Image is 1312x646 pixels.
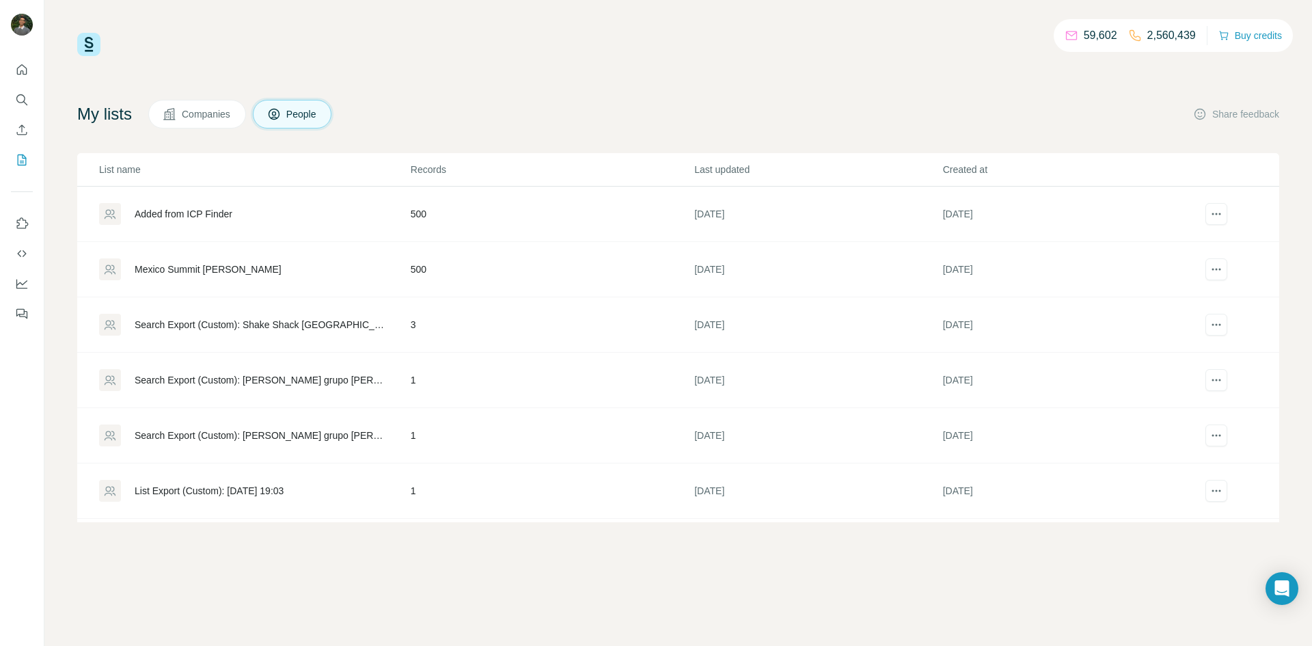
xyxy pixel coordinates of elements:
[410,187,694,242] td: 500
[1205,314,1227,336] button: actions
[11,14,33,36] img: Avatar
[11,301,33,326] button: Feedback
[1205,425,1227,446] button: actions
[410,408,694,463] td: 1
[182,107,232,121] span: Companies
[694,242,942,297] td: [DATE]
[694,297,942,353] td: [DATE]
[694,408,942,463] td: [DATE]
[694,187,942,242] td: [DATE]
[1205,258,1227,280] button: actions
[1147,27,1196,44] p: 2,560,439
[1205,203,1227,225] button: actions
[942,408,1190,463] td: [DATE]
[694,163,941,176] p: Last updated
[11,148,33,172] button: My lists
[1205,480,1227,502] button: actions
[11,57,33,82] button: Quick start
[286,107,318,121] span: People
[135,484,284,498] div: List Export (Custom): [DATE] 19:03
[1266,572,1298,605] div: Open Intercom Messenger
[1218,26,1282,45] button: Buy credits
[1205,369,1227,391] button: actions
[411,163,693,176] p: Records
[410,297,694,353] td: 3
[410,463,694,519] td: 1
[11,241,33,266] button: Use Surfe API
[77,103,132,125] h4: My lists
[1193,107,1279,121] button: Share feedback
[135,263,282,276] div: Mexico Summit [PERSON_NAME]
[942,353,1190,408] td: [DATE]
[694,353,942,408] td: [DATE]
[942,297,1190,353] td: [DATE]
[942,187,1190,242] td: [DATE]
[942,463,1190,519] td: [DATE]
[942,242,1190,297] td: [DATE]
[943,163,1190,176] p: Created at
[135,318,387,332] div: Search Export (Custom): Shake Shack [GEOGRAPHIC_DATA] - [DATE] 13:42
[11,271,33,296] button: Dashboard
[410,242,694,297] td: 500
[135,373,387,387] div: Search Export (Custom): [PERSON_NAME] grupo [PERSON_NAME] - [DATE] 16:52
[11,118,33,142] button: Enrich CSV
[11,88,33,112] button: Search
[135,207,232,221] div: Added from ICP Finder
[410,353,694,408] td: 1
[77,33,100,56] img: Surfe Logo
[694,463,942,519] td: [DATE]
[1084,27,1117,44] p: 59,602
[99,163,409,176] p: List name
[11,211,33,236] button: Use Surfe on LinkedIn
[135,429,387,442] div: Search Export (Custom): [PERSON_NAME] grupo [PERSON_NAME] - [DATE] 16:51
